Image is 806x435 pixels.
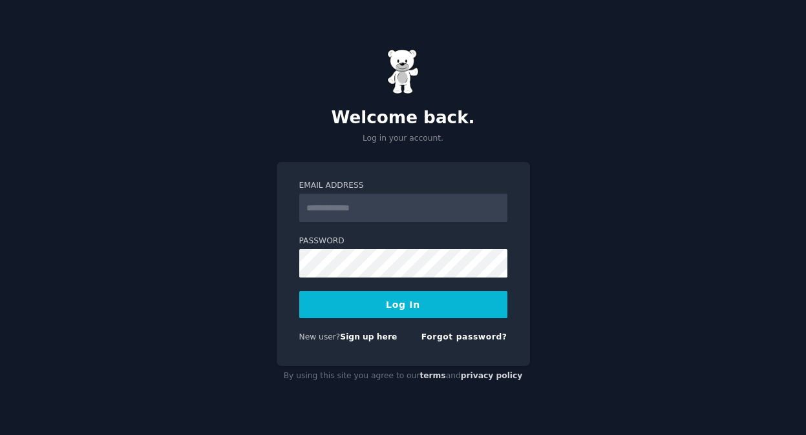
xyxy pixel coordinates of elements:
[277,366,530,387] div: By using this site you agree to our and
[277,108,530,128] h2: Welcome back.
[299,236,507,247] label: Password
[277,133,530,145] p: Log in your account.
[421,332,507,341] a: Forgot password?
[461,371,523,380] a: privacy policy
[299,332,341,341] span: New user?
[419,371,445,380] a: terms
[340,332,397,341] a: Sign up here
[299,180,507,192] label: Email Address
[299,291,507,318] button: Log In
[387,49,419,94] img: Gummy Bear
